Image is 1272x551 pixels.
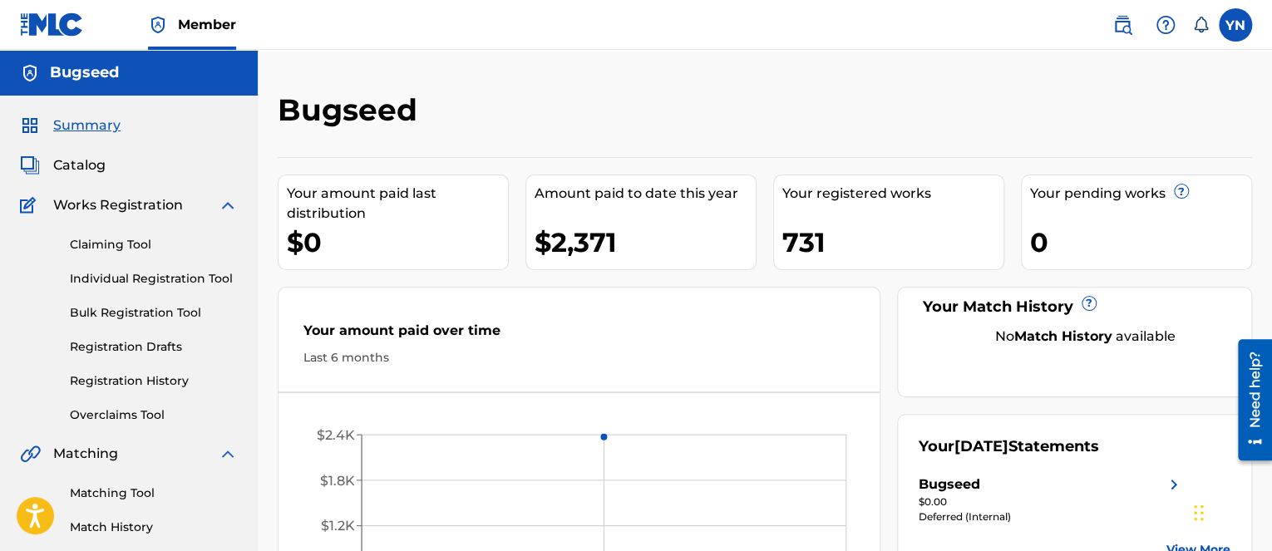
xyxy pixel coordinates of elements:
a: Matching Tool [70,485,238,502]
span: ? [1175,184,1188,198]
img: right chevron icon [1164,475,1184,494]
a: Overclaims Tool [70,406,238,424]
div: Bugseed [919,475,980,494]
div: User Menu [1219,8,1252,42]
iframe: Chat Widget [1189,471,1272,551]
a: SummarySummary [20,116,121,135]
div: Last 6 months [303,349,855,367]
a: Public Search [1106,8,1139,42]
img: Top Rightsholder [148,15,168,35]
div: Help [1149,8,1182,42]
a: Claiming Tool [70,236,238,253]
tspan: $1.2K [321,518,355,534]
a: Registration Drafts [70,338,238,356]
div: Your pending works [1030,184,1251,204]
a: Bugseedright chevron icon$0.00Deferred (Internal) [919,475,1184,524]
img: MLC Logo [20,12,84,37]
a: Individual Registration Tool [70,270,238,288]
div: Your registered works [782,184,1003,204]
div: No available [939,327,1230,347]
a: Bulk Registration Tool [70,304,238,322]
div: Your amount paid over time [303,321,855,349]
div: Your Statements [919,435,1099,458]
div: ドラッグ [1194,488,1204,538]
div: $0 [287,224,508,261]
span: ? [1082,297,1096,310]
span: Matching [53,444,118,464]
span: Catalog [53,155,106,175]
div: 0 [1030,224,1251,261]
h2: Bugseed [278,91,426,129]
div: Your Match History [919,296,1230,318]
strong: Match History [1014,328,1112,344]
img: Accounts [20,63,40,83]
img: Matching [20,444,41,464]
a: Match History [70,519,238,536]
div: チャットウィジェット [1189,471,1272,551]
span: Works Registration [53,195,183,215]
span: Summary [53,116,121,135]
div: Your amount paid last distribution [287,184,508,224]
a: CatalogCatalog [20,155,106,175]
div: Notifications [1192,17,1209,33]
img: Summary [20,116,40,135]
img: search [1112,15,1132,35]
img: expand [218,444,238,464]
h5: Bugseed [50,63,119,82]
img: Works Registration [20,195,42,215]
span: [DATE] [954,437,1008,455]
a: Registration History [70,372,238,390]
div: Deferred (Internal) [919,509,1184,524]
div: $0.00 [919,494,1184,509]
img: help [1156,15,1176,35]
div: Amount paid to date this year [535,184,756,204]
iframe: Resource Center [1225,333,1272,467]
img: expand [218,195,238,215]
div: 731 [782,224,1003,261]
tspan: $1.8K [320,472,355,488]
tspan: $2.4K [317,427,355,443]
span: Member [178,15,236,34]
div: $2,371 [535,224,756,261]
img: Catalog [20,155,40,175]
